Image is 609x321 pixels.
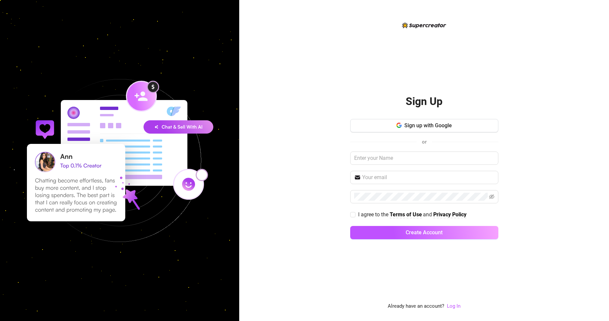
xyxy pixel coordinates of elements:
a: Log In [447,303,460,309]
span: Sign up with Google [404,122,452,129]
span: I agree to the [358,211,390,218]
input: Enter your Name [350,152,498,165]
span: Already have an account? [388,302,444,310]
a: Privacy Policy [433,211,466,218]
button: Create Account [350,226,498,239]
button: Sign up with Google [350,119,498,132]
span: and [423,211,433,218]
img: signup-background-D0MIrEPF.svg [5,46,235,275]
span: eye-invisible [489,194,494,199]
input: Your email [362,173,494,181]
span: Create Account [406,229,443,236]
img: logo-BBDzfeDw.svg [402,22,446,28]
a: Log In [447,302,460,310]
a: Terms of Use [390,211,422,218]
span: or [422,139,427,145]
h2: Sign Up [406,95,443,108]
